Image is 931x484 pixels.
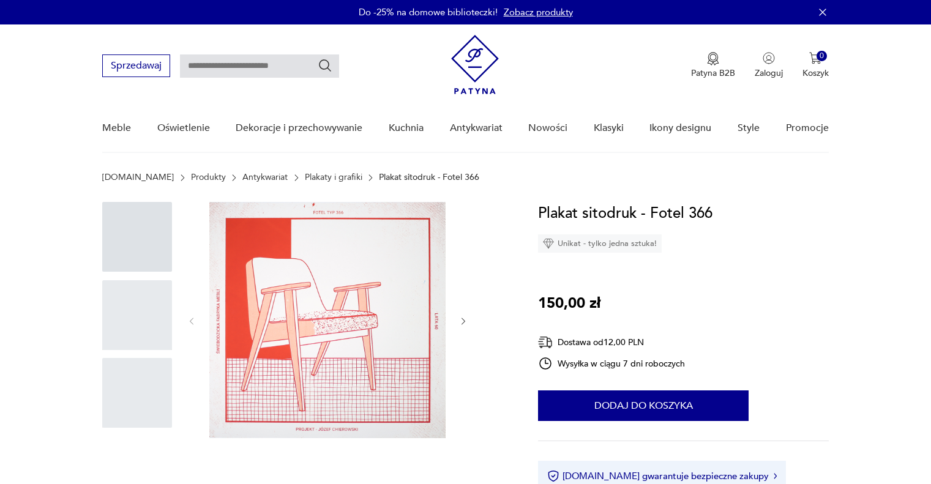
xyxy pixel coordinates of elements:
img: Zdjęcie produktu Plakat sitodruk - Fotel 366 [209,202,446,438]
img: Ikona certyfikatu [547,470,559,482]
p: Do -25% na domowe biblioteczki! [359,6,498,18]
div: Unikat - tylko jedna sztuka! [538,234,662,253]
a: Produkty [191,173,226,182]
a: Plakaty i grafiki [305,173,362,182]
a: Nowości [528,105,567,152]
img: Ikona diamentu [543,238,554,249]
img: Ikona dostawy [538,335,553,350]
p: Koszyk [802,67,829,79]
img: Ikona medalu [707,52,719,65]
button: Szukaj [318,58,332,73]
a: Meble [102,105,131,152]
button: Dodaj do koszyka [538,390,749,421]
a: Promocje [786,105,829,152]
a: Dekoracje i przechowywanie [236,105,362,152]
p: 150,00 zł [538,292,600,315]
a: Antykwariat [450,105,503,152]
p: Patyna B2B [691,67,735,79]
div: Wysyłka w ciągu 7 dni roboczych [538,356,685,371]
img: Ikonka użytkownika [763,52,775,64]
img: Ikona strzałki w prawo [774,473,777,479]
button: Sprzedawaj [102,54,170,77]
p: Zaloguj [755,67,783,79]
p: Plakat sitodruk - Fotel 366 [379,173,479,182]
button: 0Koszyk [802,52,829,79]
div: 0 [817,51,827,61]
h1: Plakat sitodruk - Fotel 366 [538,202,712,225]
a: Zobacz produkty [504,6,573,18]
button: Zaloguj [755,52,783,79]
a: Ikony designu [649,105,711,152]
button: [DOMAIN_NAME] gwarantuje bezpieczne zakupy [547,470,777,482]
a: Oświetlenie [157,105,210,152]
a: Antykwariat [242,173,288,182]
button: Patyna B2B [691,52,735,79]
a: Style [738,105,760,152]
a: Ikona medaluPatyna B2B [691,52,735,79]
img: Patyna - sklep z meblami i dekoracjami vintage [451,35,499,94]
div: Dostawa od 12,00 PLN [538,335,685,350]
a: Klasyki [594,105,624,152]
img: Ikona koszyka [809,52,821,64]
a: Sprzedawaj [102,62,170,71]
a: [DOMAIN_NAME] [102,173,174,182]
a: Kuchnia [389,105,424,152]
